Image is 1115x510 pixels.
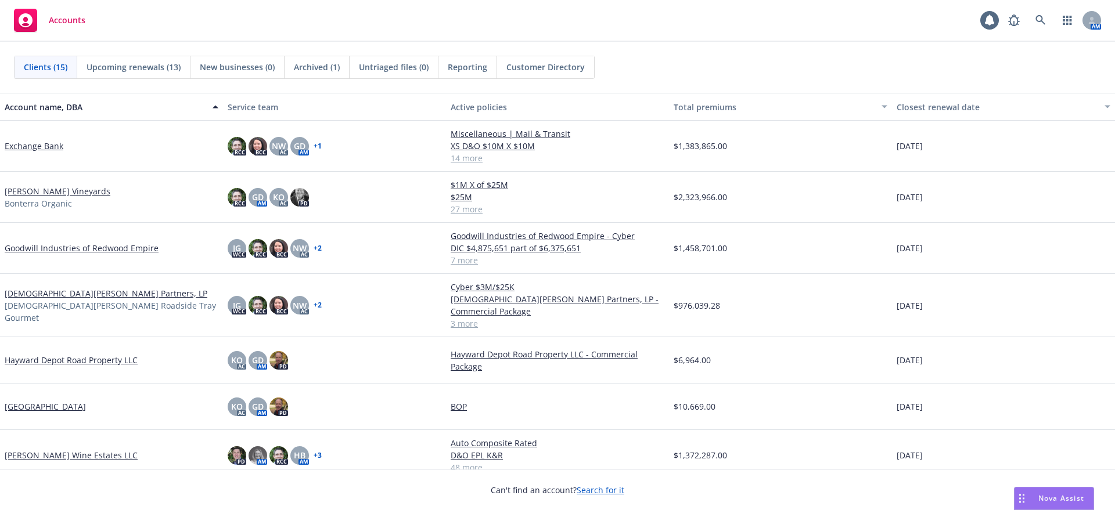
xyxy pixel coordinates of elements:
img: photo [269,446,288,465]
div: Service team [228,101,441,113]
span: Customer Directory [506,61,585,73]
span: Can't find an account? [491,484,624,496]
span: JG [233,242,241,254]
span: GD [252,400,264,413]
span: NW [272,140,286,152]
img: photo [228,446,246,465]
span: $6,964.00 [674,354,711,366]
img: photo [228,137,246,155]
span: GD [252,354,264,366]
button: Active policies [446,93,669,121]
a: [DEMOGRAPHIC_DATA][PERSON_NAME] Partners, LP - Commercial Package [451,293,664,317]
div: Active policies [451,101,664,113]
span: $1,383,865.00 [674,140,727,152]
img: photo [269,397,288,416]
span: NW [293,242,307,254]
span: GD [294,140,305,152]
a: Search for it [577,484,624,495]
span: Reporting [448,61,487,73]
a: XS D&O $10M X $10M [451,140,664,152]
span: Bonterra Organic [5,197,72,209]
span: Clients (15) [24,61,67,73]
span: [DATE] [897,354,923,366]
span: Nova Assist [1038,493,1084,503]
a: 3 more [451,317,664,330]
a: $1M X of $25M [451,179,664,191]
span: [DATE] [897,449,923,461]
a: + 1 [314,143,322,150]
a: [PERSON_NAME] Wine Estates LLC [5,449,138,461]
img: photo [249,137,267,155]
span: [DATE] [897,400,923,413]
button: Nova Assist [1014,487,1094,510]
span: $976,039.28 [674,299,720,312]
span: [DATE] [897,140,923,152]
span: [DATE] [897,299,923,312]
a: Accounts [9,4,90,37]
span: GD [252,191,264,203]
img: photo [269,351,288,370]
span: $10,669.00 [674,400,715,413]
img: photo [269,239,288,258]
a: Search [1029,9,1052,32]
span: JG [233,299,241,312]
div: Total premiums [674,101,875,113]
span: $2,323,966.00 [674,191,727,203]
span: KO [231,400,243,413]
a: Auto Composite Rated [451,437,664,449]
div: Account name, DBA [5,101,206,113]
img: photo [249,446,267,465]
a: DIC $4,875,651 part of $6,375,651 [451,242,664,254]
span: KO [231,354,243,366]
a: Report a Bug [1002,9,1026,32]
a: Goodwill Industries of Redwood Empire - Cyber [451,230,664,242]
span: HB [294,449,305,461]
a: + 3 [314,452,322,459]
img: photo [249,239,267,258]
a: Exchange Bank [5,140,63,152]
a: $25M [451,191,664,203]
span: NW [293,299,307,312]
span: [DATE] [897,242,923,254]
div: Drag to move [1015,487,1029,509]
a: Hayward Depot Road Property LLC [5,354,138,366]
span: [DATE] [897,191,923,203]
img: photo [228,188,246,207]
img: photo [290,188,309,207]
a: [GEOGRAPHIC_DATA] [5,400,86,413]
img: photo [269,296,288,314]
div: Closest renewal date [897,101,1098,113]
a: Goodwill Industries of Redwood Empire [5,242,159,254]
span: New businesses (0) [200,61,275,73]
a: + 2 [314,245,322,252]
button: Closest renewal date [892,93,1115,121]
span: Upcoming renewals (13) [87,61,181,73]
a: [DEMOGRAPHIC_DATA][PERSON_NAME] Partners, LP [5,287,207,299]
span: Accounts [49,16,85,25]
span: Untriaged files (0) [359,61,429,73]
a: Cyber $3M/$25K [451,281,664,293]
a: D&O EPL K&R [451,449,664,461]
a: Switch app [1056,9,1079,32]
span: [DEMOGRAPHIC_DATA][PERSON_NAME] Roadside Tray Gourmet [5,299,218,324]
button: Total premiums [669,93,892,121]
span: $1,372,287.00 [674,449,727,461]
button: Service team [223,93,446,121]
a: Miscellaneous | Mail & Transit [451,128,664,140]
a: Hayward Depot Road Property LLC - Commercial Package [451,348,664,372]
a: [PERSON_NAME] Vineyards [5,185,110,197]
span: KO [273,191,285,203]
a: 14 more [451,152,664,164]
img: photo [249,296,267,314]
span: $1,458,701.00 [674,242,727,254]
a: 7 more [451,254,664,266]
a: 48 more [451,461,664,473]
a: BOP [451,400,664,413]
a: 27 more [451,203,664,215]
